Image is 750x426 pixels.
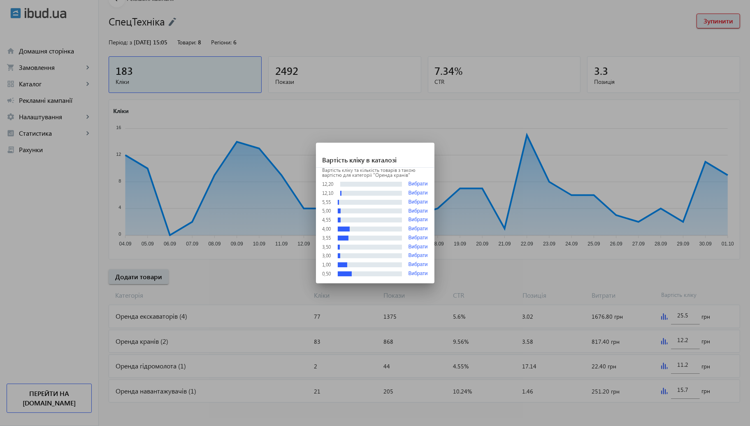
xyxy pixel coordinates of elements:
div: 5,00 [323,208,331,213]
div: 5,55 [323,200,331,205]
button: Вибрати [409,271,428,277]
p: Вартість кліку та кількість товарів з такою вартістю для категорії "Оренда кранів" [323,168,428,178]
button: Вибрати [409,226,428,232]
div: 1,00 [323,262,331,267]
div: 3,55 [323,236,331,241]
div: 12,20 [323,182,334,187]
div: 4,55 [323,218,331,222]
div: 12,10 [323,191,334,196]
button: Вибрати [409,235,428,241]
button: Вибрати [409,181,428,187]
div: 0,50 [323,271,331,276]
button: Вибрати [409,217,428,223]
button: Вибрати [409,262,428,268]
button: Вибрати [409,199,428,205]
button: Вибрати [409,253,428,259]
div: 3,00 [323,253,331,258]
h1: Вартість кліку в каталозі [316,143,434,168]
button: Вибрати [409,208,428,214]
button: Вибрати [409,190,428,196]
button: Вибрати [409,244,428,250]
div: 4,00 [323,227,331,232]
div: 3,50 [323,245,331,250]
